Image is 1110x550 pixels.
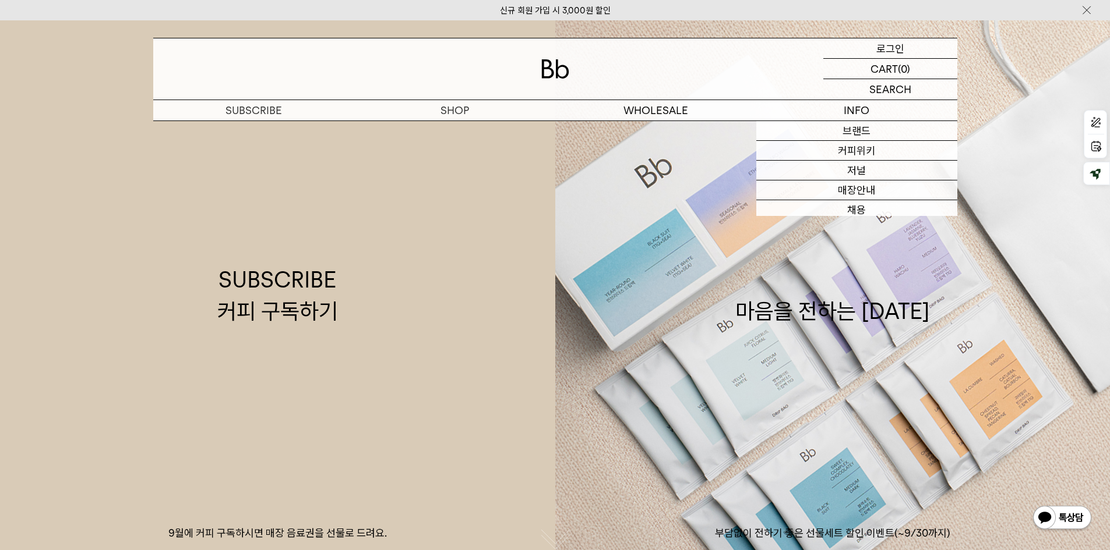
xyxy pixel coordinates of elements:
a: 신규 회원 가입 시 3,000원 할인 [500,5,611,16]
p: INFO [756,100,957,120]
p: (0) [898,59,910,79]
p: 로그인 [876,38,904,58]
a: 로그인 [823,38,957,59]
p: WHOLESALE [555,100,756,120]
img: 로고 [541,59,569,79]
a: 매장안내 [756,180,957,200]
a: 커피위키 [756,141,957,161]
div: 마음을 전하는 [DATE] [735,264,930,326]
a: CART (0) [823,59,957,79]
a: 브랜드 [756,121,957,141]
p: CART [871,59,898,79]
div: SUBSCRIBE 커피 구독하기 [217,264,338,326]
a: SHOP [354,100,555,120]
a: 저널 [756,161,957,180]
a: 채용 [756,200,957,220]
img: 카카오톡 채널 1:1 채팅 버튼 [1032,505,1093,533]
a: SUBSCRIBE [153,100,354,120]
p: SEARCH [869,79,911,100]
